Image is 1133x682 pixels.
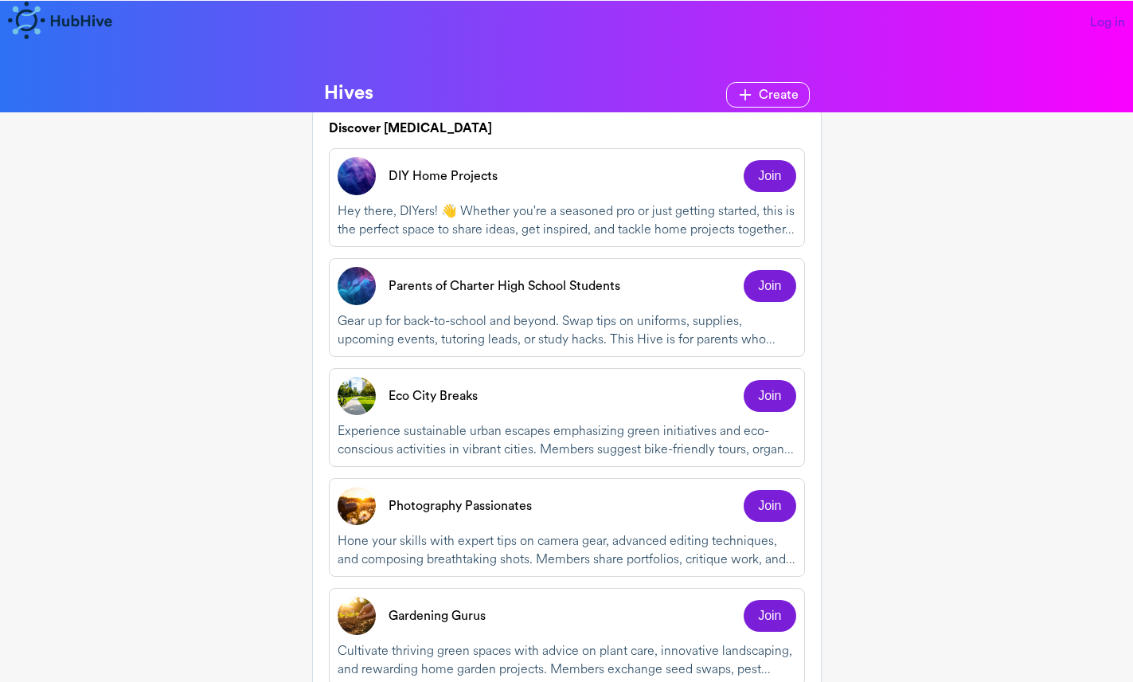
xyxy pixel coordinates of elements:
[338,157,376,195] img: hive image
[324,82,373,108] h1: Hives
[759,85,799,104] p: Create
[338,531,796,568] div: Hone your skills with expert tips on camera gear, advanced editing techniques, and composing brea...
[338,377,376,415] img: hive image
[389,276,620,296] p: Parents of Charter High School Students
[744,380,795,412] button: Join
[744,160,795,192] button: Join
[744,600,795,632] button: Join
[736,85,754,104] img: plus icon
[389,386,478,406] p: Eco City Breaks
[329,478,805,577] a: hive imagePhotography PassionatesJoinHone your skills with expert tips on camera gear, advanced e...
[338,421,796,458] div: Experience sustainable urban escapes emphasizing green initiatives and eco-conscious activities i...
[329,148,805,247] a: hive imageDIY Home ProjectsJoinHey there, DIYers! 👋 Whether you're a seasoned pro or just getting...
[329,121,805,136] h2: Discover [MEDICAL_DATA]
[8,2,117,39] img: hub hive connect logo
[338,312,796,348] div: Gear up for back-to-school and beyond. Swap tips on uniforms, supplies, upcoming events, tutoring...
[389,496,532,515] p: Photography Passionates
[338,597,376,635] img: hive image
[329,258,805,357] a: hive imageParents of Charter High School StudentsJoinGear up for back-to-school and beyond. Swap ...
[338,641,796,678] div: Cultivate thriving green spaces with advice on plant care, innovative landscaping, and rewarding ...
[389,606,486,625] p: Gardening Gurus
[744,270,795,302] button: Join
[338,202,796,238] div: Hey there, DIYers! 👋 Whether you're a seasoned pro or just getting started, this is the perfect s...
[329,368,805,467] a: hive imageEco City BreaksJoinExperience sustainable urban escapes emphasizing green initiatives a...
[744,490,795,522] button: Join
[1090,15,1125,30] a: Log in
[338,267,376,305] img: hive image
[389,167,498,186] p: DIY Home Projects
[338,487,376,525] img: hive image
